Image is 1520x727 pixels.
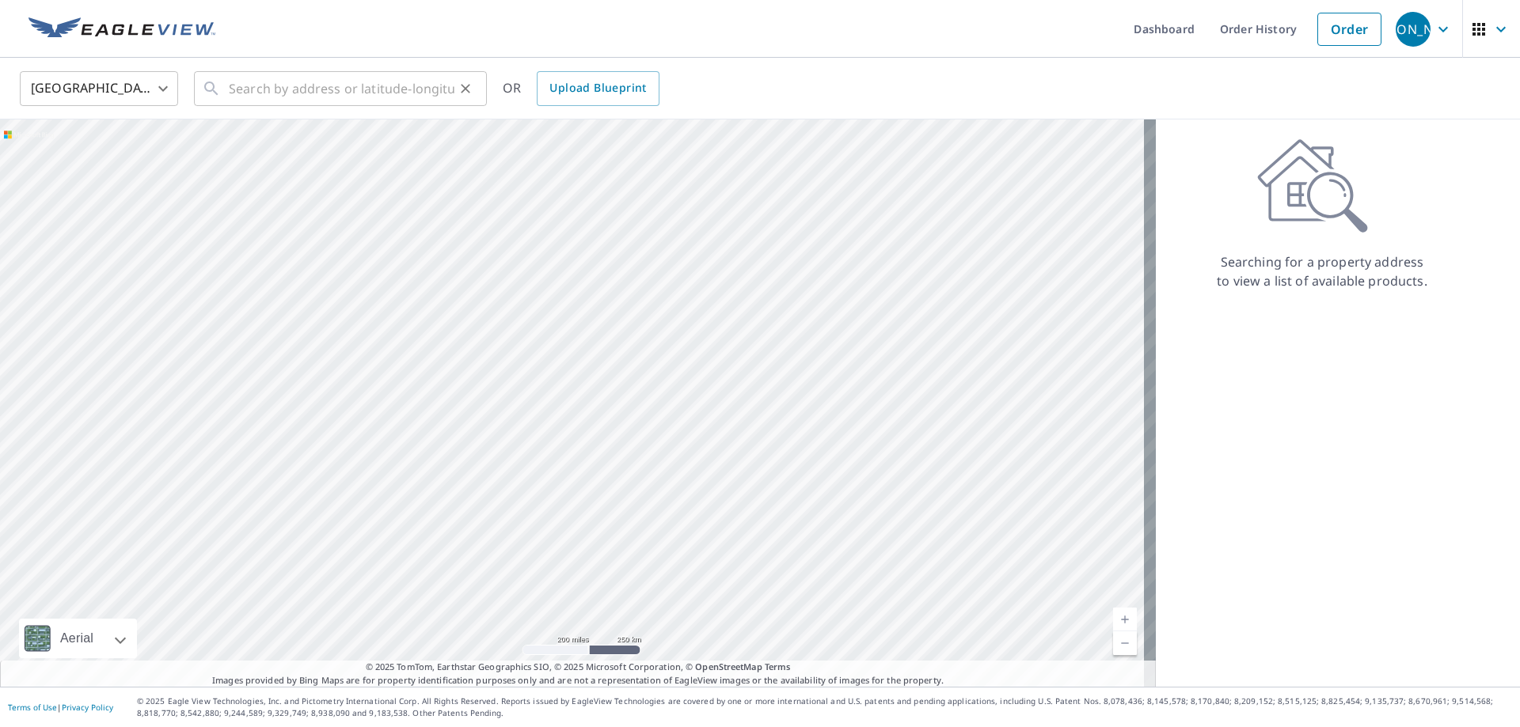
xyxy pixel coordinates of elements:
p: Searching for a property address to view a list of available products. [1216,252,1428,290]
div: Aerial [19,619,137,658]
input: Search by address or latitude-longitude [229,66,454,111]
a: Order [1317,13,1381,46]
div: [GEOGRAPHIC_DATA] [20,66,178,111]
a: Privacy Policy [62,702,113,713]
span: Upload Blueprint [549,78,646,98]
a: Terms [765,661,791,672]
a: Current Level 5, Zoom In [1113,608,1137,631]
a: Upload Blueprint [537,71,659,106]
div: [PERSON_NAME] [1396,12,1431,47]
a: Terms of Use [8,702,57,713]
button: Clear [454,78,477,100]
div: OR [503,71,659,106]
p: © 2025 Eagle View Technologies, Inc. and Pictometry International Corp. All Rights Reserved. Repo... [137,695,1512,719]
a: Current Level 5, Zoom Out [1113,631,1137,655]
span: © 2025 TomTom, Earthstar Geographics SIO, © 2025 Microsoft Corporation, © [366,661,791,674]
img: EV Logo [28,17,215,41]
p: | [8,702,113,712]
a: OpenStreetMap [695,661,762,672]
div: Aerial [55,619,98,658]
